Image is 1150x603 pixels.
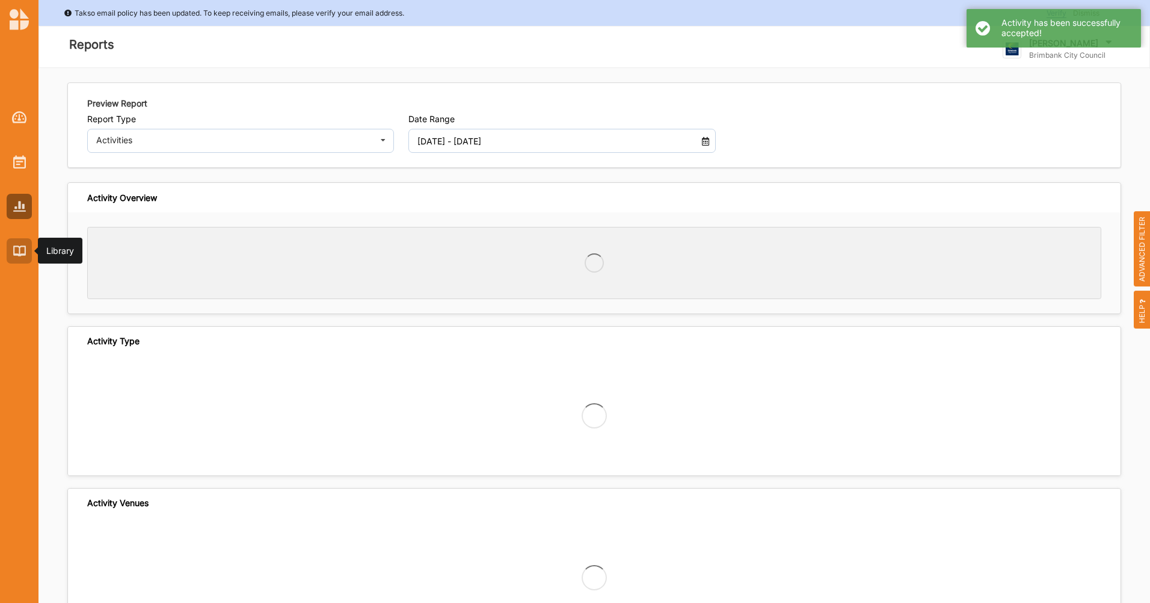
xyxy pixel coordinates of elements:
input: DD MM YYYY - DD MM YYYY [411,129,689,153]
label: Date Range [408,114,715,125]
div: Activity has been successfully accepted! [1001,18,1132,39]
img: Activities [13,155,26,169]
img: Dashboard [12,111,27,123]
label: Report Type [87,114,394,125]
img: Reports [13,201,26,211]
a: Activities [7,149,32,175]
div: Takso email policy has been updated. To keep receiving emails, please verify your email address. [64,7,404,19]
label: Brimbank City Council [1029,51,1115,60]
img: logo [1003,40,1021,58]
div: Activity Type [87,336,140,347]
img: Library [13,246,26,256]
label: Reports [69,35,114,55]
div: Activity Overview [87,193,157,203]
div: Activity Venues [87,498,149,509]
div: Activities [96,136,371,144]
a: Library [7,238,32,264]
a: Reports [7,194,32,219]
a: Dashboard [7,105,32,130]
img: logo [10,8,29,30]
div: Library [46,245,74,257]
label: Preview Report [87,97,147,110]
